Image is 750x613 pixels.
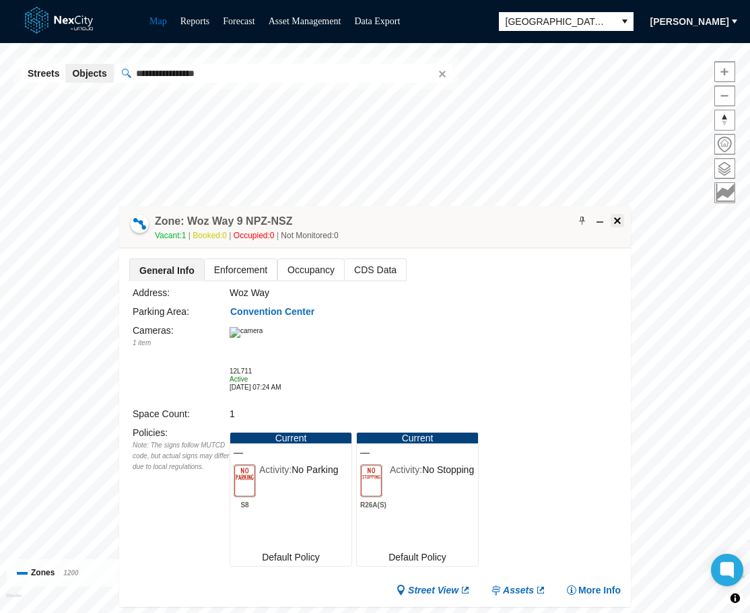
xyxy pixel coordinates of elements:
span: Occupancy [278,259,344,281]
button: Clear [434,67,448,80]
a: Street View [396,584,471,597]
span: [PERSON_NAME] [650,15,729,28]
label: Address: [133,287,170,298]
button: Convention Center [230,305,315,319]
span: Active [230,375,248,383]
div: Default Policy [357,548,478,566]
span: [GEOGRAPHIC_DATA][PERSON_NAME] [506,15,609,28]
span: Objects [72,67,106,80]
span: Streets [28,67,59,80]
button: Objects [65,64,113,83]
a: Assets [491,584,546,597]
span: Activity: [259,464,292,475]
button: Key metrics [714,182,735,203]
a: Forecast [223,16,254,26]
button: select [616,12,634,31]
div: 12L711 [230,367,297,375]
div: Double-click to make header text selectable [155,214,339,242]
label: Policies : [133,427,168,438]
div: Default Policy [230,548,351,566]
button: Toggle attribution [727,590,743,606]
button: Streets [21,64,66,83]
span: Activity: [390,464,422,475]
div: 1 item [133,338,230,349]
span: General Info [130,259,204,281]
img: camera [230,327,263,338]
h4: Double-click to make header text selectable [155,214,292,229]
div: 1 [230,406,474,421]
span: Enforcement [205,259,277,281]
div: Current [357,433,478,443]
a: Mapbox homepage [6,593,22,609]
span: R26A(S) [360,498,386,509]
span: More Info [578,584,621,597]
span: — [234,447,348,458]
span: Street View [408,584,458,597]
a: Asset Management [269,16,341,26]
span: Toggle attribution [731,591,739,606]
span: Zoom in [715,62,735,81]
span: Vacant: 1 [155,231,193,240]
button: Zoom out [714,85,735,106]
button: Home [714,134,735,155]
span: Booked: 0 [193,231,234,240]
button: Layers management [714,158,735,179]
span: No Parking [292,464,338,475]
div: Woz Way [230,285,474,300]
button: Zoom in [714,61,735,82]
button: [PERSON_NAME] [642,11,738,32]
span: — [360,447,475,458]
label: Space Count: [133,408,190,419]
button: More Info [566,584,621,597]
div: Current [230,433,351,443]
div: Note: The signs follow MUTCD code, but actual signs may differ due to local regulations. [133,440,230,472]
div: [DATE] 07:24 AM [230,384,297,392]
div: Zones [17,566,132,580]
span: No Stopping [422,464,474,475]
a: Data Export [354,16,400,26]
span: Occupied: 0 [234,231,281,240]
span: Not Monitored: 0 [281,231,338,240]
span: 1200 [63,569,78,577]
a: Reports [180,16,210,26]
span: S8 [234,498,256,509]
span: Zoom out [715,86,735,106]
span: Reset bearing to north [715,110,735,130]
label: Cameras : [133,325,174,336]
span: Assets [503,584,534,597]
span: CDS Data [345,259,406,281]
button: Reset bearing to north [714,110,735,131]
label: Parking Area: [133,306,189,317]
a: Map [149,16,167,26]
